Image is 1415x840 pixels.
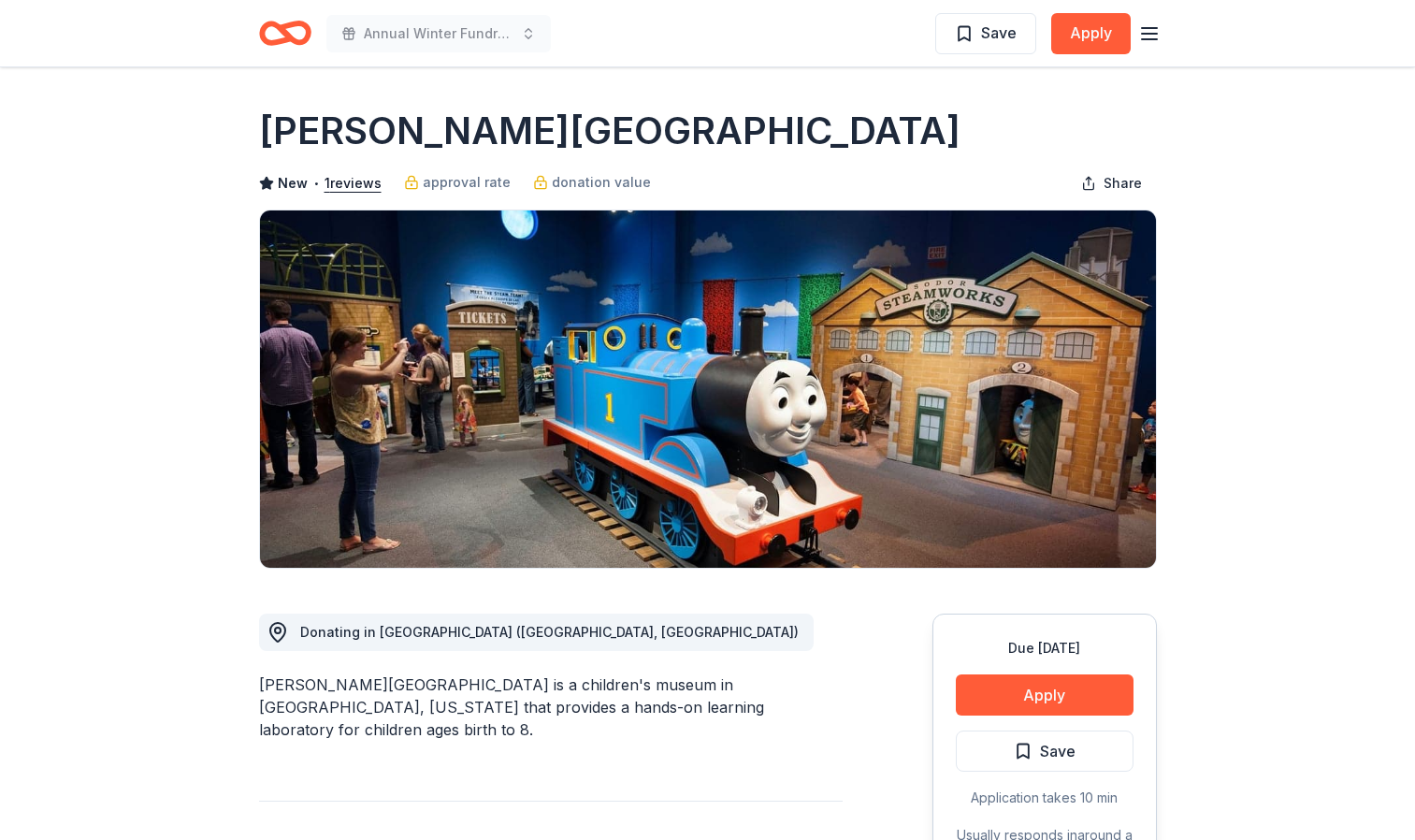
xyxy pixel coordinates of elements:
[935,13,1036,54] button: Save
[1104,172,1142,195] span: Share
[956,674,1133,716] button: Apply
[278,172,308,195] span: New
[325,172,382,195] button: 1reviews
[1066,165,1157,202] button: Share
[404,171,511,194] a: approval rate
[259,673,843,741] div: [PERSON_NAME][GEOGRAPHIC_DATA] is a children's museum in [GEOGRAPHIC_DATA], [US_STATE] that provi...
[259,105,960,157] h1: [PERSON_NAME][GEOGRAPHIC_DATA]
[300,624,799,640] span: Donating in [GEOGRAPHIC_DATA] ([GEOGRAPHIC_DATA], [GEOGRAPHIC_DATA])
[312,176,319,191] span: •
[956,731,1133,772] button: Save
[259,11,311,55] a: Home
[552,171,651,194] span: donation value
[1051,13,1131,54] button: Apply
[423,171,511,194] span: approval rate
[326,15,551,52] button: Annual Winter Fundraiser
[956,637,1133,659] div: Due [DATE]
[956,787,1133,809] div: Application takes 10 min
[364,22,513,45] span: Annual Winter Fundraiser
[533,171,651,194] a: donation value
[260,210,1156,568] img: Image for Kohl Children's Museum
[981,21,1017,45] span: Save
[1040,739,1076,763] span: Save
